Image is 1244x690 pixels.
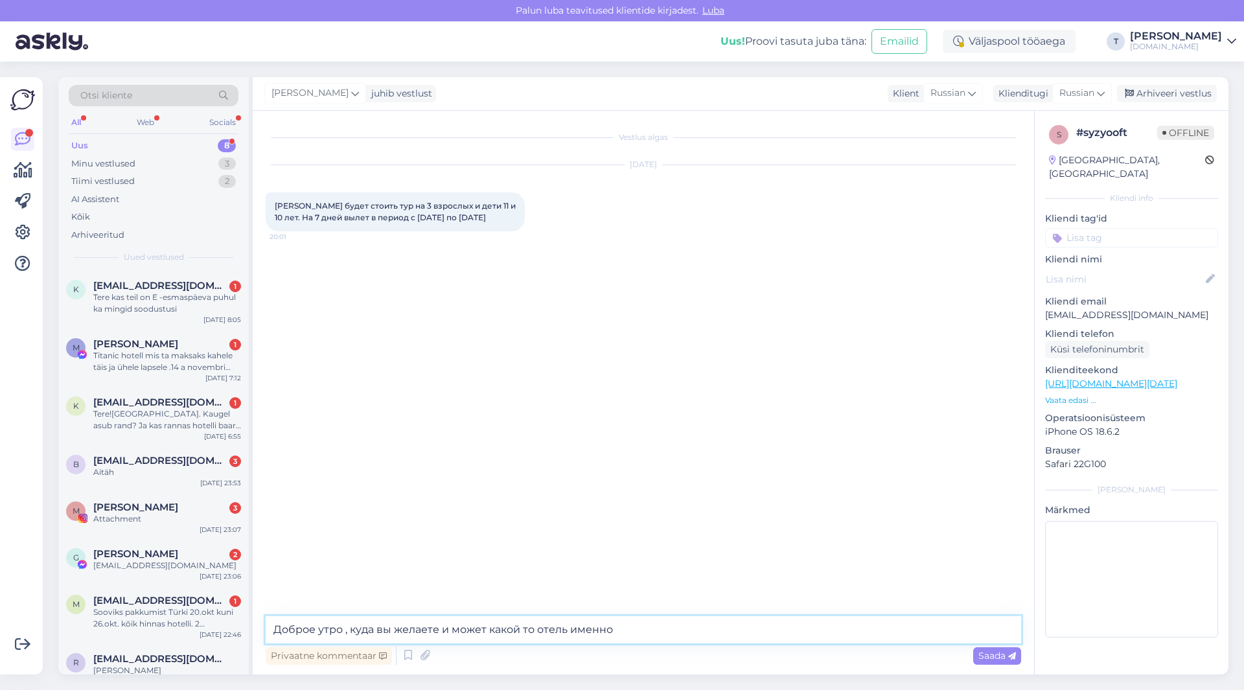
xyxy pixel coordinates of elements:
[80,89,132,102] span: Otsi kliente
[270,232,318,242] span: 20:01
[1046,272,1203,286] input: Lisa nimi
[71,157,135,170] div: Minu vestlused
[200,525,241,535] div: [DATE] 23:07
[204,431,241,441] div: [DATE] 6:55
[720,34,866,49] div: Proovi tasuta juba täna:
[218,157,236,170] div: 3
[73,343,80,352] span: M
[93,653,228,665] span: rainerjoosep@gmail.com
[73,284,79,294] span: k
[200,478,241,488] div: [DATE] 23:53
[1059,86,1094,100] span: Russian
[73,658,79,667] span: r
[124,251,184,263] span: Uued vestlused
[93,408,241,431] div: Tere![GEOGRAPHIC_DATA]. Kaugel asub rand? Ja kas rannas hotelli baar on kohalike alkohoolsete tas...
[205,373,241,383] div: [DATE] 7:12
[1045,363,1218,377] p: Klienditeekond
[93,466,241,478] div: Aitäh
[930,86,965,100] span: Russian
[93,397,228,408] span: katri.nolvik@gmail.com
[73,459,79,469] span: b
[229,502,241,514] div: 3
[1045,425,1218,439] p: iPhone OS 18.6.2
[73,553,79,562] span: G
[93,560,241,571] div: [EMAIL_ADDRESS][DOMAIN_NAME]
[993,87,1048,100] div: Klienditugi
[229,339,241,351] div: 1
[93,292,241,315] div: Tere kas teil on E -esmaspäeva puhul ka mingid soodustusi
[93,595,228,606] span: maili@raama.ee
[218,175,236,188] div: 2
[207,114,238,131] div: Socials
[1045,484,1218,496] div: [PERSON_NAME]
[1045,327,1218,341] p: Kliendi telefon
[200,571,241,581] div: [DATE] 23:06
[229,455,241,467] div: 3
[720,35,745,47] b: Uus!
[1049,154,1205,181] div: [GEOGRAPHIC_DATA], [GEOGRAPHIC_DATA]
[1045,228,1218,247] input: Lisa tag
[943,30,1076,53] div: Väljaspool tööaega
[73,401,79,411] span: k
[1045,212,1218,225] p: Kliendi tag'id
[1045,395,1218,406] p: Vaata edasi ...
[1107,32,1125,51] div: T
[134,114,157,131] div: Web
[71,175,135,188] div: Tiimi vestlused
[1130,41,1222,52] div: [DOMAIN_NAME]
[1045,253,1218,266] p: Kliendi nimi
[1157,126,1214,140] span: Offline
[266,132,1021,143] div: Vestlus algas
[229,549,241,560] div: 2
[69,114,84,131] div: All
[71,211,90,224] div: Kõik
[275,201,518,222] span: [PERSON_NAME] будет стоить тур на 3 взрослых и дети 11 и 10 лет. На 7 дней вылет в период с [DATE...
[71,229,124,242] div: Arhiveeritud
[73,506,80,516] span: M
[200,630,241,639] div: [DATE] 22:46
[1045,457,1218,471] p: Safari 22G100
[1045,503,1218,517] p: Märkmed
[218,139,236,152] div: 8
[93,338,178,350] span: Merle Uustalu
[229,595,241,607] div: 1
[1057,130,1061,139] span: s
[266,159,1021,170] div: [DATE]
[871,29,927,54] button: Emailid
[1117,85,1217,102] div: Arhiveeri vestlus
[71,193,119,206] div: AI Assistent
[93,665,241,676] div: [PERSON_NAME]
[1045,308,1218,322] p: [EMAIL_ADDRESS][DOMAIN_NAME]
[1045,341,1149,358] div: Küsi telefoninumbrit
[1130,31,1236,52] a: [PERSON_NAME][DOMAIN_NAME]
[888,87,919,100] div: Klient
[10,87,35,112] img: Askly Logo
[1045,411,1218,425] p: Operatsioonisüsteem
[93,501,178,513] span: MARIE TAUTS
[271,86,349,100] span: [PERSON_NAME]
[698,5,728,16] span: Luba
[93,548,178,560] span: Gerda Saarna
[1045,192,1218,204] div: Kliendi info
[93,280,228,292] span: kristina.hallop@gmail.com
[93,606,241,630] div: Sooviks pakkumist Türki 20.okt kuni 26.okt. kõik hinnas hotelli. 2 täiskasvanut ja kaks 14 a last...
[1130,31,1222,41] div: [PERSON_NAME]
[93,350,241,373] div: Titanic hotell mis ta maksaks kahele täis ja ühele lapsele .14 a novembri keskel
[1045,378,1177,389] a: [URL][DOMAIN_NAME][DATE]
[93,513,241,525] div: Attachment
[229,281,241,292] div: 1
[366,87,432,100] div: juhib vestlust
[73,599,80,609] span: m
[978,650,1016,661] span: Saada
[266,616,1021,643] textarea: Доброе утро , куда вы желаете и может какой то отель именно
[203,315,241,325] div: [DATE] 8:05
[1076,125,1157,141] div: # syzyooft
[1045,295,1218,308] p: Kliendi email
[71,139,88,152] div: Uus
[229,397,241,409] div: 1
[266,647,392,665] div: Privaatne kommentaar
[1045,444,1218,457] p: Brauser
[93,455,228,466] span: bernela@gmail.com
